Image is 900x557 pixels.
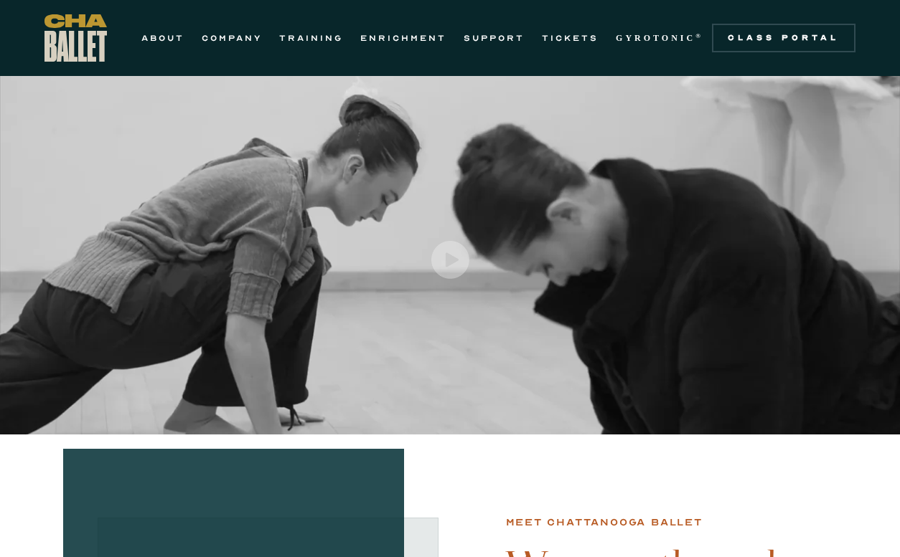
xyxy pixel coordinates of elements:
[44,14,107,62] a: home
[279,29,343,47] a: TRAINING
[542,29,599,47] a: TICKETS
[712,24,856,52] a: Class Portal
[721,32,847,44] div: Class Portal
[506,514,703,531] div: Meet chattanooga ballet
[141,29,184,47] a: ABOUT
[616,29,703,47] a: GYROTONIC®
[464,29,525,47] a: SUPPORT
[695,32,703,39] sup: ®
[360,29,446,47] a: ENRICHMENT
[202,29,262,47] a: COMPANY
[616,33,695,43] strong: GYROTONIC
